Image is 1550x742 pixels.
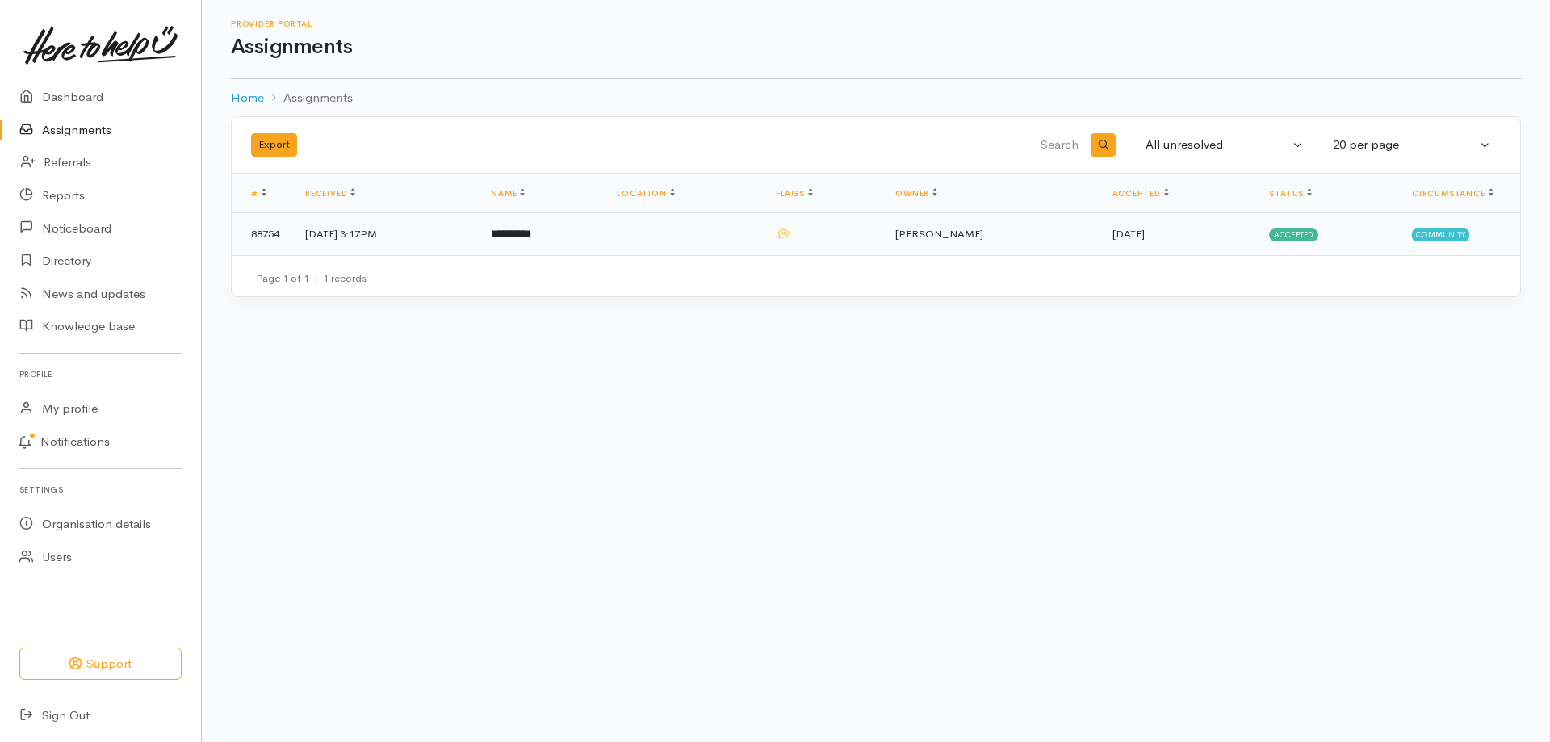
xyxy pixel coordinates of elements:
a: Location [617,188,674,199]
button: Export [251,133,297,157]
a: # [251,188,266,199]
span: | [314,271,318,285]
a: Name [491,188,525,199]
h1: Assignments [231,36,1521,59]
button: Support [19,648,182,681]
a: Flags [776,188,813,199]
a: Home [231,89,264,107]
button: 20 per page [1323,129,1501,161]
div: 20 per page [1333,136,1477,154]
td: 88754 [232,213,292,255]
button: All unresolved [1136,129,1313,161]
nav: breadcrumb [231,79,1521,117]
input: Search [693,126,1082,165]
li: Assignments [264,89,353,107]
h6: Profile [19,363,182,385]
small: Page 1 of 1 1 records [256,271,367,285]
span: [PERSON_NAME] [895,227,983,241]
time: [DATE] [1112,227,1145,241]
a: Owner [895,188,937,199]
a: Circumstance [1412,188,1493,199]
span: Community [1412,228,1469,241]
a: Accepted [1112,188,1169,199]
span: Accepted [1269,228,1318,241]
h6: Provider Portal [231,19,1521,28]
a: Status [1269,188,1312,199]
div: All unresolved [1146,136,1289,154]
td: [DATE] 3:17PM [292,213,478,255]
a: Received [305,188,355,199]
h6: Settings [19,479,182,501]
